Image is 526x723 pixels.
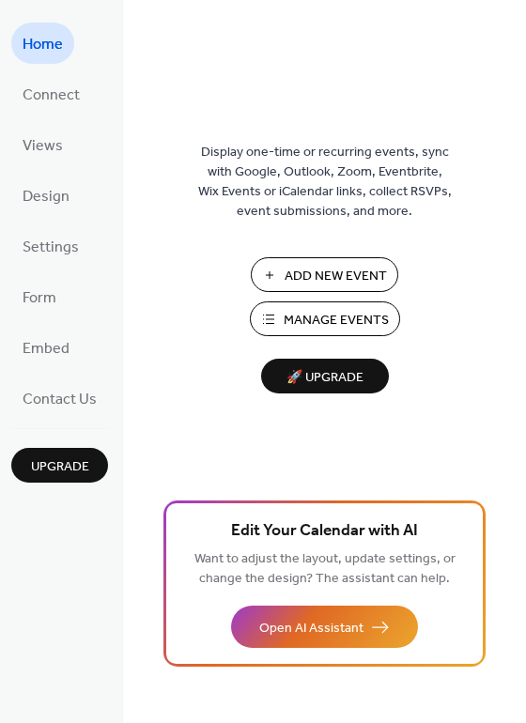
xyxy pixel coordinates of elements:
span: Upgrade [31,457,89,477]
span: Connect [23,81,80,111]
span: Settings [23,233,79,263]
span: Home [23,30,63,60]
span: Want to adjust the layout, update settings, or change the design? The assistant can help. [194,546,456,592]
span: Embed [23,334,70,364]
button: Manage Events [250,301,400,336]
a: Form [11,276,68,317]
button: Open AI Assistant [231,606,418,648]
button: Add New Event [251,257,398,292]
span: Display one-time or recurring events, sync with Google, Outlook, Zoom, Eventbrite, Wix Events or ... [198,143,452,222]
a: Connect [11,73,91,115]
a: Settings [11,225,90,267]
span: Add New Event [285,267,387,286]
span: Manage Events [284,311,389,331]
button: Upgrade [11,448,108,483]
span: Views [23,131,63,162]
span: Edit Your Calendar with AI [231,518,418,545]
a: Contact Us [11,377,108,419]
a: Home [11,23,74,64]
span: 🚀 Upgrade [272,365,378,391]
a: Views [11,124,74,165]
span: Contact Us [23,385,97,415]
a: Design [11,175,81,216]
button: 🚀 Upgrade [261,359,389,393]
span: Design [23,182,70,212]
span: Form [23,284,56,314]
span: Open AI Assistant [259,619,364,638]
a: Embed [11,327,81,368]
